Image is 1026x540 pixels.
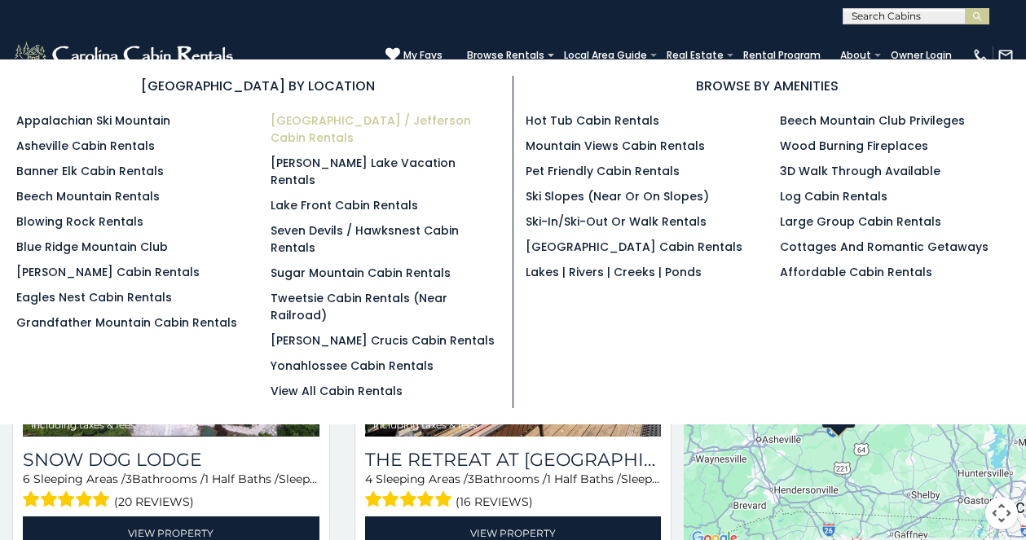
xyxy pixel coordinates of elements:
[16,314,237,331] a: Grandfather Mountain Cabin Rentals
[16,188,160,204] a: Beech Mountain Rentals
[16,289,172,305] a: Eagles Nest Cabin Rentals
[16,76,500,96] h3: [GEOGRAPHIC_DATA] BY LOCATION
[526,76,1011,96] h3: BROWSE BY AMENITIES
[16,138,155,154] a: Asheville Cabin Rentals
[526,213,707,230] a: Ski-in/Ski-Out or Walk Rentals
[365,449,662,471] a: The Retreat at [GEOGRAPHIC_DATA][PERSON_NAME]
[832,44,879,67] a: About
[547,472,621,486] span: 1 Half Baths /
[23,449,319,471] a: Snow Dog Lodge
[271,197,418,213] a: Lake Front Cabin Rentals
[16,264,200,280] a: [PERSON_NAME] Cabin Rentals
[271,155,456,188] a: [PERSON_NAME] Lake Vacation Rentals
[271,112,471,146] a: [GEOGRAPHIC_DATA] / Jefferson Cabin Rentals
[556,44,655,67] a: Local Area Guide
[271,290,447,323] a: Tweetsie Cabin Rentals (Near Railroad)
[526,138,705,154] a: Mountain Views Cabin Rentals
[780,264,932,280] a: Affordable Cabin Rentals
[456,491,533,512] span: (16 reviews)
[526,264,702,280] a: Lakes | Rivers | Creeks | Ponds
[780,188,887,204] a: Log Cabin Rentals
[271,222,459,256] a: Seven Devils / Hawksnest Cabin Rentals
[468,472,474,486] span: 3
[526,188,709,204] a: Ski Slopes (Near or On Slopes)
[31,419,135,430] span: including taxes & fees
[373,419,478,430] span: including taxes & fees
[997,47,1014,64] img: mail-regular-white.png
[459,44,553,67] a: Browse Rentals
[735,44,829,67] a: Rental Program
[780,112,965,129] a: Beech Mountain Club Privileges
[271,332,495,349] a: [PERSON_NAME] Crucis Cabin Rentals
[271,358,434,374] a: Yonahlossee Cabin Rentals
[365,471,662,512] div: Sleeping Areas / Bathrooms / Sleeps:
[780,213,941,230] a: Large Group Cabin Rentals
[526,239,742,255] a: [GEOGRAPHIC_DATA] Cabin Rentals
[972,47,989,64] img: phone-regular-white.png
[526,112,659,129] a: Hot Tub Cabin Rentals
[985,497,1018,529] button: Map camera controls
[23,471,319,512] div: Sleeping Areas / Bathrooms / Sleeps:
[114,491,194,512] span: (20 reviews)
[318,472,328,486] span: 15
[780,163,940,179] a: 3D Walk Through Available
[16,163,164,179] a: Banner Elk Cabin Rentals
[658,44,732,67] a: Real Estate
[23,472,30,486] span: 6
[526,163,680,179] a: Pet Friendly Cabin Rentals
[205,472,279,486] span: 1 Half Baths /
[271,265,451,281] a: Sugar Mountain Cabin Rentals
[125,472,132,486] span: 3
[780,138,928,154] a: Wood Burning Fireplaces
[271,383,403,399] a: View All Cabin Rentals
[12,39,238,72] img: White-1-2.png
[16,213,143,230] a: Blowing Rock Rentals
[16,112,170,129] a: Appalachian Ski Mountain
[16,239,168,255] a: Blue Ridge Mountain Club
[660,472,671,486] span: 12
[385,47,443,64] a: My Favs
[780,239,989,255] a: Cottages and Romantic Getaways
[365,472,372,486] span: 4
[365,449,662,471] h3: The Retreat at Mountain Meadows
[403,48,443,63] span: My Favs
[883,44,960,67] a: Owner Login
